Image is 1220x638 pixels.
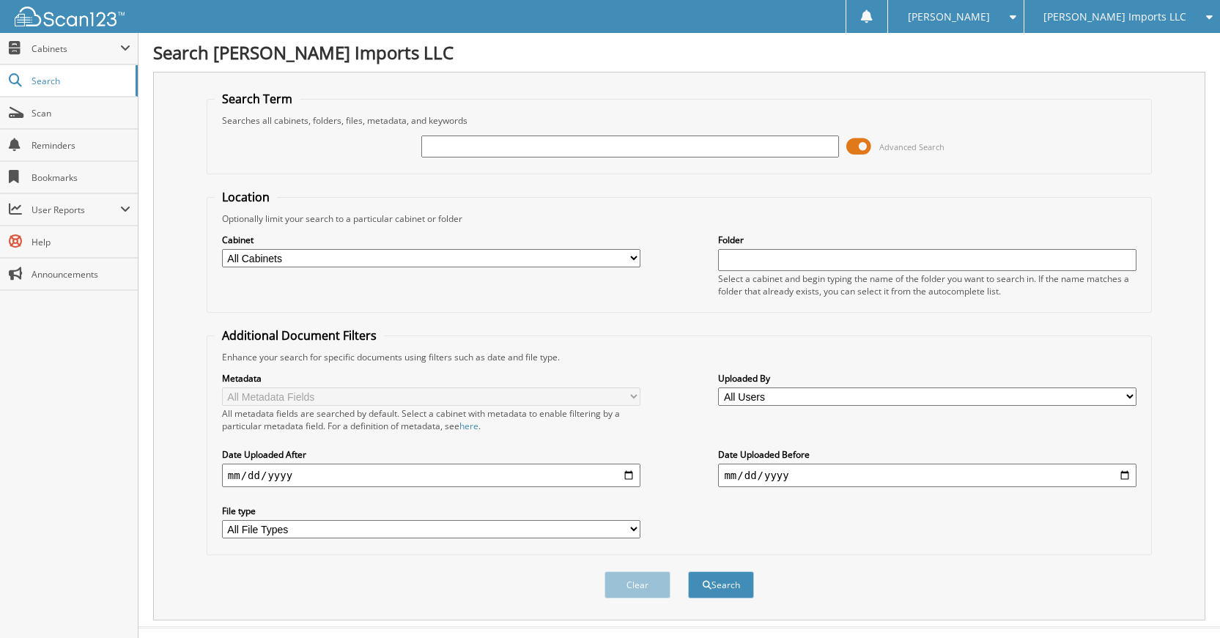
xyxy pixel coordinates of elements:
label: Uploaded By [718,372,1136,385]
span: [PERSON_NAME] [908,12,990,21]
input: end [718,464,1136,487]
span: Advanced Search [879,141,944,152]
span: Help [32,236,130,248]
img: scan123-logo-white.svg [15,7,125,26]
span: Announcements [32,268,130,281]
span: Cabinets [32,42,120,55]
legend: Additional Document Filters [215,327,384,344]
label: Folder [718,234,1136,246]
div: Select a cabinet and begin typing the name of the folder you want to search in. If the name match... [718,272,1136,297]
div: Enhance your search for specific documents using filters such as date and file type. [215,351,1144,363]
span: [PERSON_NAME] Imports LLC [1043,12,1186,21]
label: Date Uploaded Before [718,448,1136,461]
span: Bookmarks [32,171,130,184]
a: here [459,420,478,432]
span: Reminders [32,139,130,152]
legend: Location [215,189,277,205]
div: All metadata fields are searched by default. Select a cabinet with metadata to enable filtering b... [222,407,640,432]
label: Metadata [222,372,640,385]
div: Searches all cabinets, folders, files, metadata, and keywords [215,114,1144,127]
legend: Search Term [215,91,300,107]
label: Date Uploaded After [222,448,640,461]
h1: Search [PERSON_NAME] Imports LLC [153,40,1205,64]
span: Search [32,75,128,87]
span: Scan [32,107,130,119]
label: File type [222,505,640,517]
input: start [222,464,640,487]
label: Cabinet [222,234,640,246]
div: Optionally limit your search to a particular cabinet or folder [215,212,1144,225]
span: User Reports [32,204,120,216]
button: Search [688,571,754,598]
button: Clear [605,571,670,598]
